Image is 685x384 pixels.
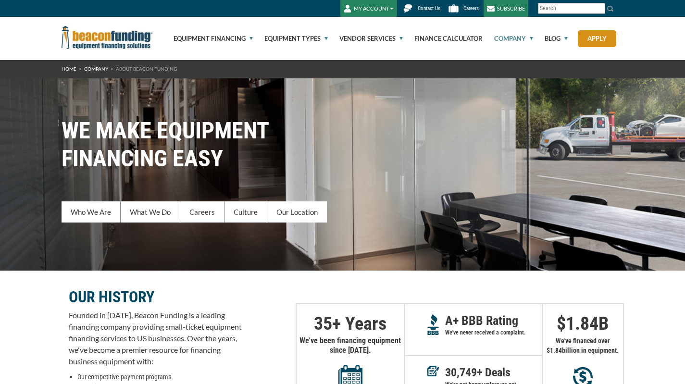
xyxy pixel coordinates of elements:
[84,66,108,72] a: Company
[607,5,614,12] img: Search
[69,310,242,367] p: Founded in [DATE], Beacon Funding is a leading financing company providing small-ticket equipment...
[445,316,542,325] p: A+ BBB Rating
[314,313,332,334] span: 35
[543,336,623,355] p: We've financed over $ billion in equipment.
[62,66,76,72] a: HOME
[578,30,616,47] a: Apply
[566,313,598,334] span: 1.84
[121,201,180,223] a: What We Do
[595,5,603,12] a: Clear search text
[534,17,568,60] a: Blog
[162,17,253,60] a: Equipment Financing
[463,5,479,12] span: Careers
[69,291,242,303] p: OUR HISTORY
[116,66,177,72] span: About Beacon Funding
[543,319,623,328] p: $ B
[62,117,624,173] h1: WE MAKE EQUIPMENT FINANCING EASY
[550,347,562,354] span: 1.84
[180,201,224,223] a: Careers
[62,33,153,40] a: Beacon Funding Corporation
[427,366,439,376] img: Deals in Equipment Financing
[224,201,267,223] a: Culture
[253,17,328,60] a: Equipment Types
[328,17,403,60] a: Vendor Services
[445,368,542,377] p: + Deals
[297,319,404,328] p: + Years
[427,314,439,335] img: A+ Reputation BBB
[483,17,533,60] a: Company
[62,26,153,49] img: Beacon Funding Corporation
[445,366,477,379] span: 30,749
[403,17,483,60] a: Finance Calculator
[77,372,242,382] li: Our competitive payment programs
[538,3,605,14] input: Search
[445,328,542,337] p: We've never received a complaint.
[267,201,327,223] a: Our Location
[62,201,121,223] a: Who We Are
[418,5,440,12] span: Contact Us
